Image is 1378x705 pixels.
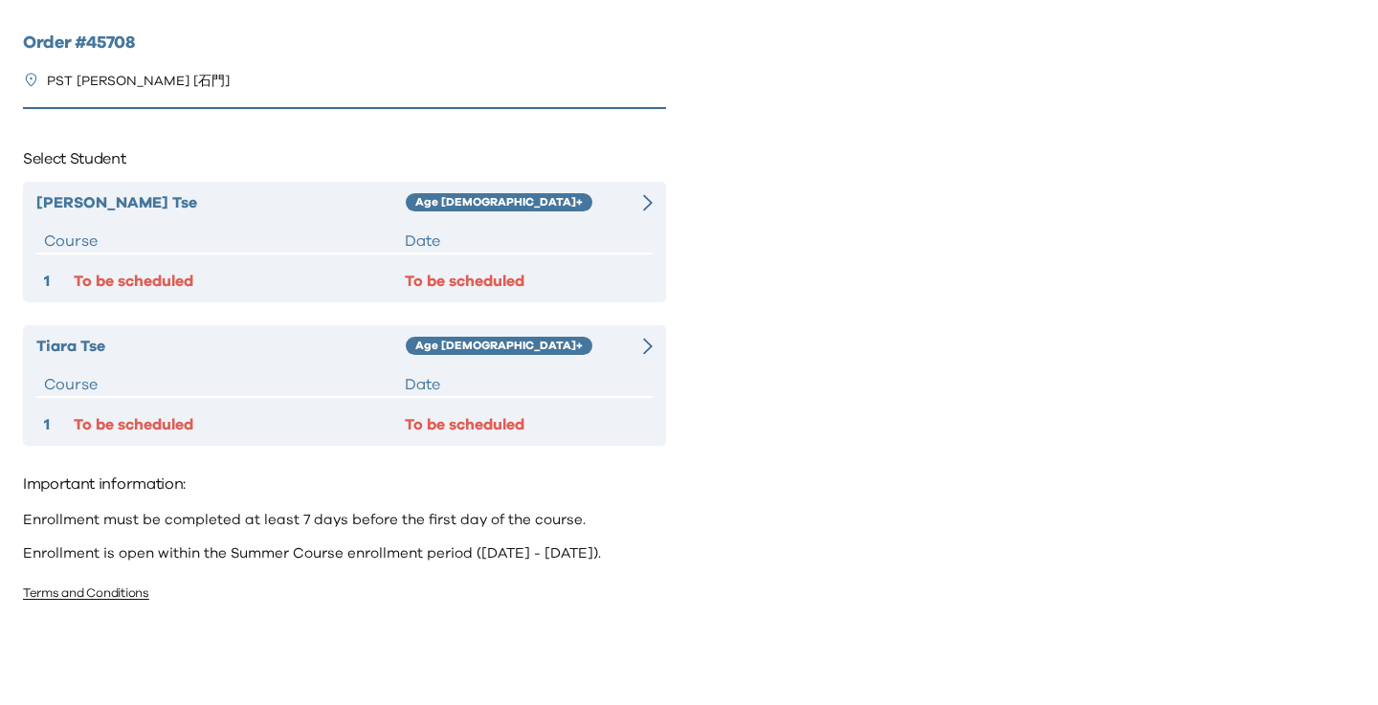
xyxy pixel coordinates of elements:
p: Enrollment is open within the Summer Course enrollment period ([DATE] - [DATE]). [23,544,666,563]
a: Terms and Conditions [23,587,149,600]
div: To be scheduled [405,413,645,436]
p: PST [PERSON_NAME] [石門] [47,72,230,92]
div: Date [405,230,645,253]
div: To be scheduled [74,270,404,293]
p: Select Student [23,143,666,174]
div: To be scheduled [74,413,404,436]
div: Course [44,373,405,396]
div: Tiara Tse [36,335,406,358]
div: Age [DEMOGRAPHIC_DATA]+ [406,193,592,212]
div: To be scheduled [405,270,645,293]
div: Date [405,373,645,396]
div: [PERSON_NAME] Tse [36,191,406,214]
div: 1 [44,270,74,293]
p: Enrollment must be completed at least 7 days before the first day of the course. [23,511,666,530]
div: Course [44,230,405,253]
p: Important information: [23,469,666,499]
div: 1 [44,413,74,436]
h2: Order # 45708 [23,31,666,56]
div: Age [DEMOGRAPHIC_DATA]+ [406,337,592,356]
